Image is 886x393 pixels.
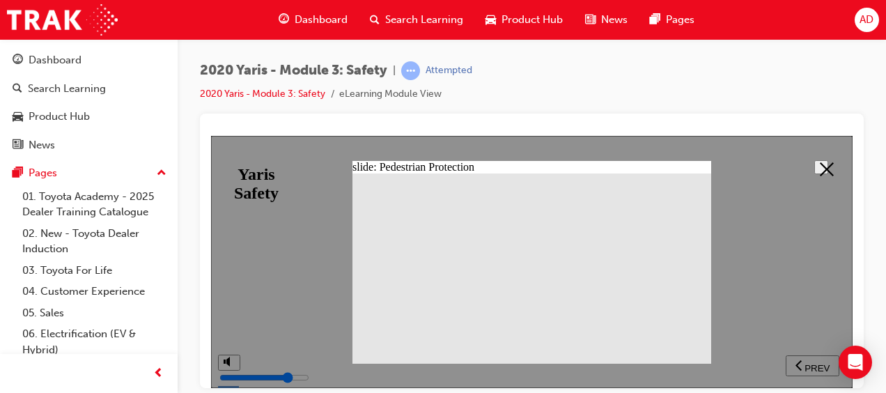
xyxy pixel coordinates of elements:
[13,83,22,95] span: search-icon
[650,11,660,29] span: pages-icon
[28,81,106,97] div: Search Learning
[426,64,472,77] div: Attempted
[17,260,172,282] a: 03. Toyota For Life
[13,111,23,123] span: car-icon
[6,47,172,73] a: Dashboard
[17,186,172,223] a: 01. Toyota Academy - 2025 Dealer Training Catalogue
[585,11,596,29] span: news-icon
[295,12,348,28] span: Dashboard
[13,167,23,180] span: pages-icon
[17,281,172,302] a: 04. Customer Experience
[6,104,172,130] a: Product Hub
[153,365,164,383] span: prev-icon
[6,160,172,186] button: Pages
[200,63,387,79] span: 2020 Yaris - Module 3: Safety
[393,63,396,79] span: |
[13,54,23,67] span: guage-icon
[474,6,574,34] a: car-iconProduct Hub
[339,86,442,102] li: eLearning Module View
[860,12,873,28] span: AD
[370,11,380,29] span: search-icon
[279,11,289,29] span: guage-icon
[502,12,563,28] span: Product Hub
[385,12,463,28] span: Search Learning
[17,323,172,360] a: 06. Electrification (EV & Hybrid)
[6,132,172,158] a: News
[601,12,628,28] span: News
[485,11,496,29] span: car-icon
[17,302,172,324] a: 05. Sales
[7,4,118,36] img: Trak
[200,88,325,100] a: 2020 Yaris - Module 3: Safety
[6,76,172,102] a: Search Learning
[401,61,420,80] span: learningRecordVerb_ATTEMPT-icon
[29,52,81,68] div: Dashboard
[639,6,706,34] a: pages-iconPages
[17,223,172,260] a: 02. New - Toyota Dealer Induction
[29,109,90,125] div: Product Hub
[839,346,872,379] div: Open Intercom Messenger
[29,137,55,153] div: News
[29,165,57,181] div: Pages
[6,45,172,160] button: DashboardSearch LearningProduct HubNews
[574,6,639,34] a: news-iconNews
[267,6,359,34] a: guage-iconDashboard
[157,164,166,183] span: up-icon
[666,12,694,28] span: Pages
[855,8,879,32] button: AD
[359,6,474,34] a: search-iconSearch Learning
[13,139,23,152] span: news-icon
